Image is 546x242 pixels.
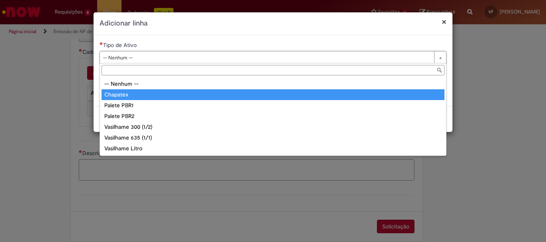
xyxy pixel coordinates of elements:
ul: Tipo de Ativo [100,77,446,155]
div: -- Nenhum -- [102,79,444,89]
div: Vasilhame Litro [102,143,444,154]
div: Chapatex [102,89,444,100]
div: Vasilhame 635 (1/1) [102,132,444,143]
div: Vasilhame 300 (1/2) [102,122,444,132]
div: Palete PBR2 [102,111,444,122]
div: Palete PBR1 [102,100,444,111]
